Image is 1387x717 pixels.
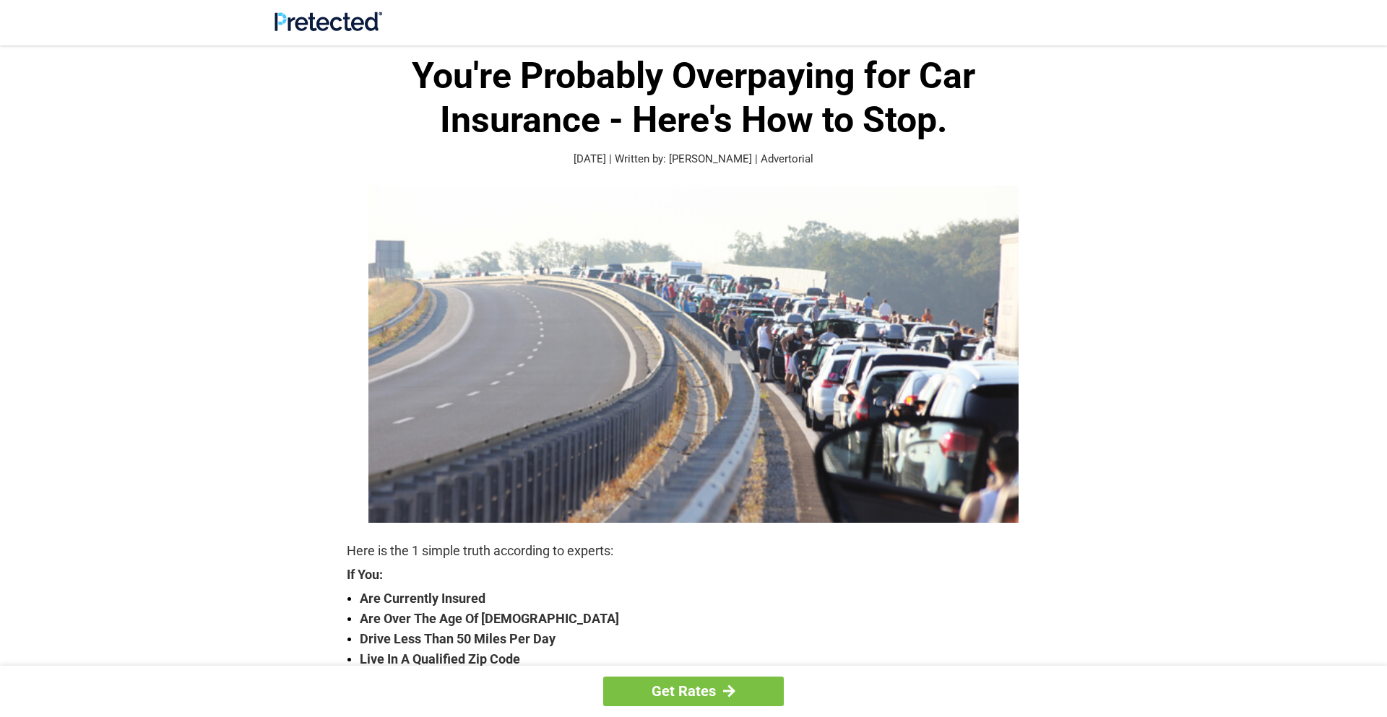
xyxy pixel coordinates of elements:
[347,568,1040,581] strong: If You:
[275,20,382,34] a: Site Logo
[360,629,1040,649] strong: Drive Less Than 50 Miles Per Day
[347,151,1040,168] p: [DATE] | Written by: [PERSON_NAME] | Advertorial
[275,12,382,31] img: Site Logo
[360,609,1040,629] strong: Are Over The Age Of [DEMOGRAPHIC_DATA]
[360,649,1040,669] strong: Live In A Qualified Zip Code
[360,588,1040,609] strong: Are Currently Insured
[603,677,784,706] a: Get Rates
[347,541,1040,561] p: Here is the 1 simple truth according to experts:
[347,54,1040,142] h1: You're Probably Overpaying for Car Insurance - Here's How to Stop.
